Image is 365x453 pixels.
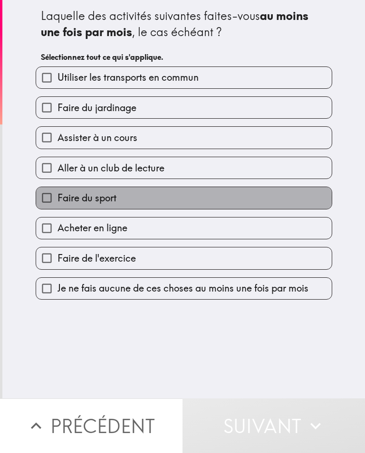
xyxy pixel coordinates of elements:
[36,97,332,118] button: Faire du jardinage
[41,9,311,39] b: au moins une fois par mois
[58,252,136,265] span: Faire de l'exercice
[58,101,136,114] span: Faire du jardinage
[41,8,327,40] div: Laquelle des activités suivantes faites-vous , le cas échéant ?
[58,191,116,205] span: Faire du sport
[182,398,365,453] button: Suivant
[36,247,332,269] button: Faire de l'exercice
[41,52,327,62] h6: Sélectionnez tout ce qui s'applique.
[36,187,332,208] button: Faire du sport
[36,157,332,179] button: Aller à un club de lecture
[58,131,137,144] span: Assister à un cours
[36,278,332,299] button: Je ne fais aucune de ces choses au moins une fois par mois
[58,161,164,175] span: Aller à un club de lecture
[58,282,308,295] span: Je ne fais aucune de ces choses au moins une fois par mois
[58,71,199,84] span: Utiliser les transports en commun
[36,127,332,148] button: Assister à un cours
[58,221,127,235] span: Acheter en ligne
[36,217,332,239] button: Acheter en ligne
[36,67,332,88] button: Utiliser les transports en commun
